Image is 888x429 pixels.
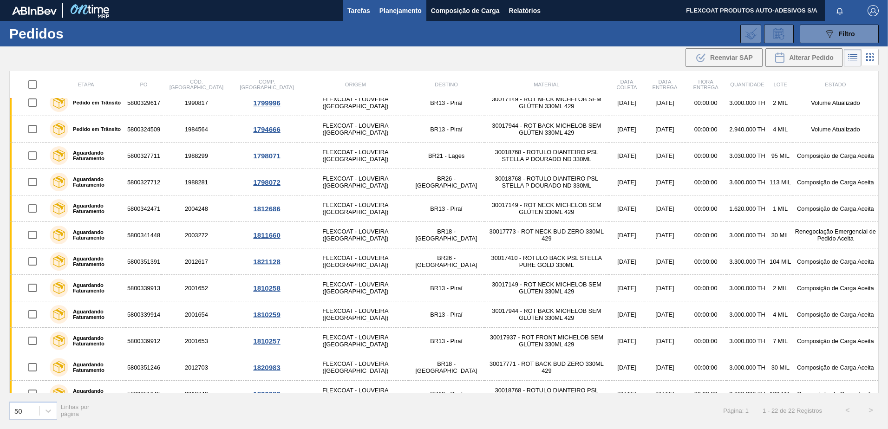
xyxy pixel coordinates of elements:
[693,79,718,90] span: Hora Entrega
[126,354,162,381] td: 5800351246
[768,275,793,301] td: 2 MIL
[408,354,484,381] td: BR18 - [GEOGRAPHIC_DATA]
[645,143,685,169] td: [DATE]
[126,248,162,275] td: 5800351391
[68,335,122,346] label: Aguardando Faturamento
[126,328,162,354] td: 5800339912
[730,82,764,87] span: Quantidade
[768,90,793,116] td: 2 MIL
[652,79,677,90] span: Data entrega
[140,82,147,87] span: PO
[408,328,484,354] td: BR13 - Piraí
[10,169,879,195] a: Aguardando Faturamento58003277121988281FLEXCOAT - LOUVEIRA ([GEOGRAPHIC_DATA])BR26 - [GEOGRAPHIC_...
[645,116,685,143] td: [DATE]
[726,222,768,248] td: 3.000.000 TH
[379,5,422,16] span: Planejamento
[68,203,122,214] label: Aguardando Faturamento
[408,195,484,222] td: BR13 - Piraí
[740,25,761,43] div: Importar Negociações dos Pedidos
[645,301,685,328] td: [DATE]
[162,354,231,381] td: 2012703
[839,30,855,38] span: Filtro
[685,143,726,169] td: 00:00:00
[645,275,685,301] td: [DATE]
[302,143,408,169] td: FLEXCOAT - LOUVEIRA ([GEOGRAPHIC_DATA])
[868,5,879,16] img: Logout
[10,222,879,248] a: Aguardando Faturamento58003414482003272FLEXCOAT - LOUVEIRA ([GEOGRAPHIC_DATA])BR18 - [GEOGRAPHIC_...
[10,381,879,407] a: Aguardando Faturamento58003512452012749FLEXCOAT - LOUVEIRA ([GEOGRAPHIC_DATA])BR13 - Piraí3001876...
[233,390,301,398] div: 1820982
[10,328,879,354] a: Aguardando Faturamento58003399122001653FLEXCOAT - LOUVEIRA ([GEOGRAPHIC_DATA])BR13 - Piraí3001793...
[774,82,787,87] span: Lote
[685,354,726,381] td: 00:00:00
[302,275,408,301] td: FLEXCOAT - LOUVEIRA ([GEOGRAPHIC_DATA])
[825,82,846,87] span: Estado
[859,399,882,422] button: >
[484,248,609,275] td: 30017410 - ROTULO BACK PSL STELLA PURE GOLD 330ML
[763,407,822,414] span: 1 - 22 de 22 Registros
[686,48,763,67] button: Reenviar SAP
[408,222,484,248] td: BR18 - [GEOGRAPHIC_DATA]
[162,301,231,328] td: 2001654
[484,381,609,407] td: 30018768 - ROTULO DIANTEIRO PSL STELLA P DOURADO ND 330ML
[126,116,162,143] td: 5800324509
[645,354,685,381] td: [DATE]
[768,381,793,407] td: 100 MIL
[844,49,862,66] div: Visão em Lista
[484,275,609,301] td: 30017149 - ROT NECK MICHELOB SEM GLÚTEN 330ML 429
[68,309,122,320] label: Aguardando Faturamento
[765,48,842,67] button: Alterar Pedido
[10,301,879,328] a: Aguardando Faturamento58003399142001654FLEXCOAT - LOUVEIRA ([GEOGRAPHIC_DATA])BR13 - Piraí3001794...
[484,90,609,116] td: 30017149 - ROT NECK MICHELOB SEM GLÚTEN 330ML 429
[408,301,484,328] td: BR13 - Piraí
[126,90,162,116] td: 5800329617
[126,222,162,248] td: 5800341448
[768,328,793,354] td: 7 MIL
[233,231,301,239] div: 1811660
[233,364,301,371] div: 1820983
[170,79,223,90] span: Cód. [GEOGRAPHIC_DATA]
[645,222,685,248] td: [DATE]
[408,116,484,143] td: BR13 - Piraí
[484,195,609,222] td: 30017149 - ROT NECK MICHELOB SEM GLÚTEN 330ML 429
[768,143,793,169] td: 95 MIL
[609,169,645,195] td: [DATE]
[408,143,484,169] td: BR21 - Lages
[68,100,121,105] label: Pedido em Trânsito
[609,90,645,116] td: [DATE]
[68,176,122,188] label: Aguardando Faturamento
[302,116,408,143] td: FLEXCOAT - LOUVEIRA ([GEOGRAPHIC_DATA])
[126,169,162,195] td: 5800327712
[685,328,726,354] td: 00:00:00
[685,169,726,195] td: 00:00:00
[126,275,162,301] td: 5800339913
[685,381,726,407] td: 00:00:00
[768,222,793,248] td: 30 MIL
[233,337,301,345] div: 1810257
[793,169,879,195] td: Composição de Carga Aceita
[789,54,834,61] span: Alterar Pedido
[793,328,879,354] td: Composição de Carga Aceita
[726,143,768,169] td: 3.030.000 TH
[723,407,749,414] span: Página: 1
[793,195,879,222] td: Composição de Carga Aceita
[126,301,162,328] td: 5800339914
[408,248,484,275] td: BR26 - [GEOGRAPHIC_DATA]
[162,248,231,275] td: 2012617
[14,407,22,415] div: 50
[768,195,793,222] td: 1 MIL
[302,248,408,275] td: FLEXCOAT - LOUVEIRA ([GEOGRAPHIC_DATA])
[162,381,231,407] td: 2012749
[484,222,609,248] td: 30017773 - ROT NECK BUD ZERO 330ML 429
[162,328,231,354] td: 2001653
[645,248,685,275] td: [DATE]
[162,195,231,222] td: 2004248
[302,169,408,195] td: FLEXCOAT - LOUVEIRA ([GEOGRAPHIC_DATA])
[685,301,726,328] td: 00:00:00
[726,195,768,222] td: 1.620.000 TH
[793,116,879,143] td: Volume Atualizado
[862,49,879,66] div: Visão em Cards
[726,169,768,195] td: 3.600.000 TH
[10,354,879,381] a: Aguardando Faturamento58003512462012703FLEXCOAT - LOUVEIRA ([GEOGRAPHIC_DATA])BR18 - [GEOGRAPHIC_...
[78,82,94,87] span: Etapa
